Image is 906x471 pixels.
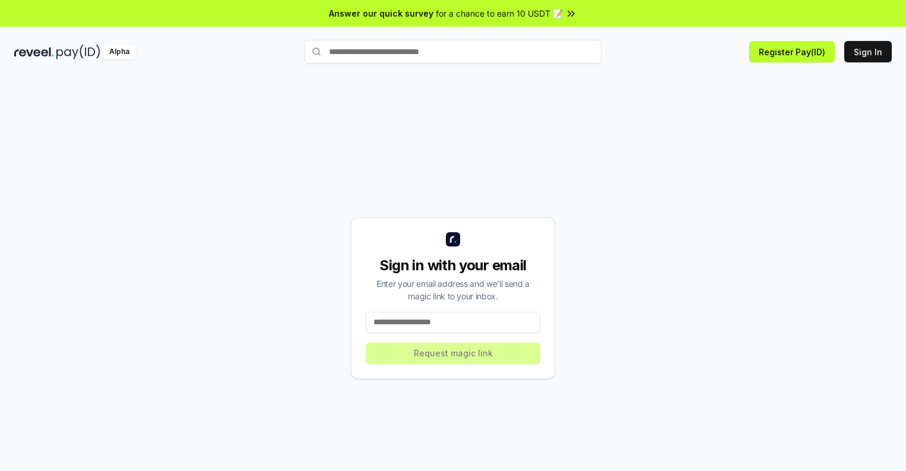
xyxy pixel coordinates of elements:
button: Sign In [844,41,892,62]
span: for a chance to earn 10 USDT 📝 [436,7,563,20]
div: Sign in with your email [366,256,540,275]
img: reveel_dark [14,45,54,59]
img: pay_id [56,45,100,59]
img: logo_small [446,232,460,246]
div: Enter your email address and we’ll send a magic link to your inbox. [366,277,540,302]
button: Register Pay(ID) [749,41,835,62]
span: Answer our quick survey [329,7,433,20]
div: Alpha [103,45,136,59]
